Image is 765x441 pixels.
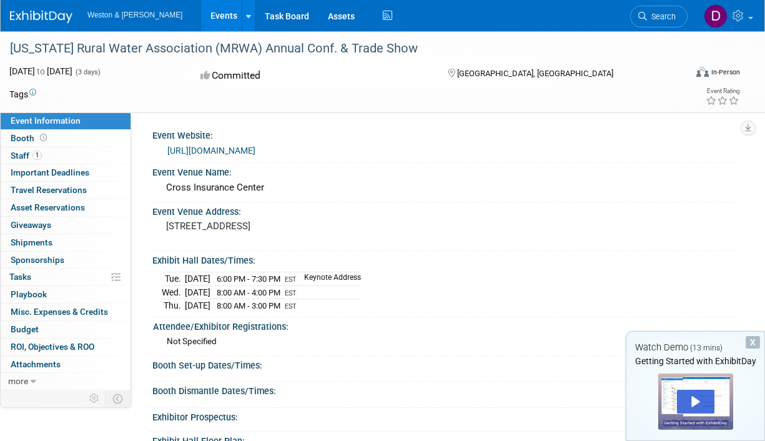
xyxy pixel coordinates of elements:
[1,252,131,269] a: Sponsorships
[185,272,210,286] td: [DATE]
[626,355,764,367] div: Getting Started with ExhibitDay
[11,202,85,212] span: Asset Reservations
[704,4,728,28] img: Don Holley
[1,356,131,373] a: Attachments
[1,304,131,320] a: Misc. Expenses & Credits
[153,317,734,333] div: Attendee/Exhibitor Registrations:
[9,88,36,101] td: Tags
[32,151,42,160] span: 1
[690,344,723,352] span: (13 mins)
[185,285,210,299] td: [DATE]
[9,66,72,76] span: [DATE] [DATE]
[634,65,740,84] div: Event Format
[285,302,297,310] span: EST
[1,373,131,390] a: more
[87,11,182,19] span: Weston & [PERSON_NAME]
[706,88,739,94] div: Event Rating
[217,288,280,297] span: 8:00 AM - 4:00 PM
[152,382,740,397] div: Booth Dismantle Dates/Times:
[11,255,64,265] span: Sponsorships
[1,234,131,251] a: Shipments
[217,301,280,310] span: 8:00 AM - 3:00 PM
[647,12,676,21] span: Search
[106,390,131,407] td: Toggle Event Tabs
[1,269,131,285] a: Tasks
[11,151,42,161] span: Staff
[630,6,688,27] a: Search
[37,133,49,142] span: Booth not reserved yet
[6,37,678,60] div: [US_STATE] Rural Water Association (MRWA) Annual Conf. & Trade Show
[11,342,94,352] span: ROI, Objectives & ROO
[1,130,131,147] a: Booth
[152,163,740,179] div: Event Venue Name:
[11,220,51,230] span: Giveaways
[162,178,731,197] div: Cross Insurance Center
[11,133,49,143] span: Booth
[11,116,81,126] span: Event Information
[9,272,31,282] span: Tasks
[166,220,383,232] pre: [STREET_ADDRESS]
[162,272,185,286] td: Tue.
[1,164,131,181] a: Important Deadlines
[152,251,740,267] div: Exhibit Hall Dates/Times:
[152,408,740,424] div: Exhibitor Prospectus:
[1,217,131,234] a: Giveaways
[626,341,764,354] div: Watch Demo
[197,65,428,87] div: Committed
[297,272,361,286] td: Keynote Address
[285,275,297,284] span: EST
[11,289,47,299] span: Playbook
[1,339,131,355] a: ROI, Objectives & ROO
[11,167,89,177] span: Important Deadlines
[1,147,131,164] a: Staff1
[8,376,28,386] span: more
[285,289,297,297] span: EST
[162,299,185,312] td: Thu.
[74,68,101,76] span: (3 days)
[167,146,255,156] a: [URL][DOMAIN_NAME]
[1,321,131,338] a: Budget
[711,67,740,77] div: In-Person
[167,335,730,347] div: Not Specified
[10,11,72,23] img: ExhibitDay
[162,285,185,299] td: Wed.
[11,359,61,369] span: Attachments
[11,185,87,195] span: Travel Reservations
[152,202,740,218] div: Event Venue Address:
[35,66,47,76] span: to
[217,274,280,284] span: 6:00 PM - 7:30 PM
[1,199,131,216] a: Asset Reservations
[696,67,709,77] img: Format-Inperson.png
[152,126,740,142] div: Event Website:
[11,324,39,334] span: Budget
[11,237,52,247] span: Shipments
[84,390,106,407] td: Personalize Event Tab Strip
[152,356,740,372] div: Booth Set-up Dates/Times:
[457,69,613,78] span: [GEOGRAPHIC_DATA], [GEOGRAPHIC_DATA]
[746,336,760,349] div: Dismiss
[185,299,210,312] td: [DATE]
[11,307,108,317] span: Misc. Expenses & Credits
[1,286,131,303] a: Playbook
[677,390,714,414] div: Play
[1,182,131,199] a: Travel Reservations
[1,112,131,129] a: Event Information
